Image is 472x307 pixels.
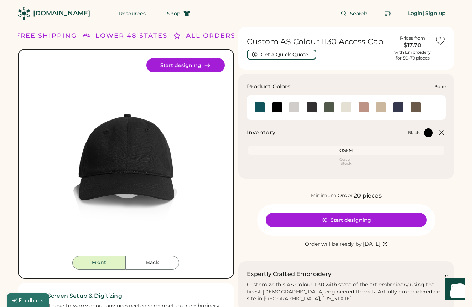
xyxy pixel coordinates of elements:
div: FREE SHIPPING [16,31,77,41]
div: | Sign up [422,10,446,17]
div: OSFM [250,148,443,153]
div: $17.70 [394,41,431,50]
img: Rendered Logo - Screens [18,7,30,20]
h2: Expertly Crafted Embroidery [247,270,332,278]
h2: ✓ Free Screen Setup & Digitizing [26,292,225,300]
span: Shop [167,11,181,16]
div: Minimum Order: [311,192,354,199]
span: Search [350,11,368,16]
div: LOWER 48 STATES [95,31,167,41]
div: 20 pieces [354,191,381,200]
button: Retrieve an order [381,6,395,21]
div: ALL ORDERS [186,31,235,41]
div: Prices from [400,35,425,41]
div: [DOMAIN_NAME] [33,9,90,18]
div: Login [408,10,423,17]
div: Customize this AS Colour 1130 with state of the art embroidery using the finest [DEMOGRAPHIC_DATA... [247,281,446,303]
div: with Embroidery for 50-79 pieces [394,50,431,61]
div: Black [408,130,420,135]
div: Bone [434,84,446,89]
img: 1130 - Black Front Image [27,58,225,256]
button: Get a Quick Quote [247,50,316,60]
div: Out of Stock [250,158,443,165]
button: Start designing [146,58,225,72]
h1: Custom AS Colour 1130 Access Cap [247,37,390,47]
button: Shop [159,6,198,21]
div: 1130 Style Image [27,58,225,256]
button: Back [126,256,179,270]
iframe: Front Chat [438,275,469,306]
button: Resources [110,6,154,21]
h3: Product Colors [247,82,291,91]
button: Start designing [266,213,427,227]
button: Front [72,256,126,270]
h2: Inventory [247,128,275,137]
div: Order will be ready by [305,241,362,248]
div: [DATE] [363,241,380,248]
button: Search [332,6,377,21]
